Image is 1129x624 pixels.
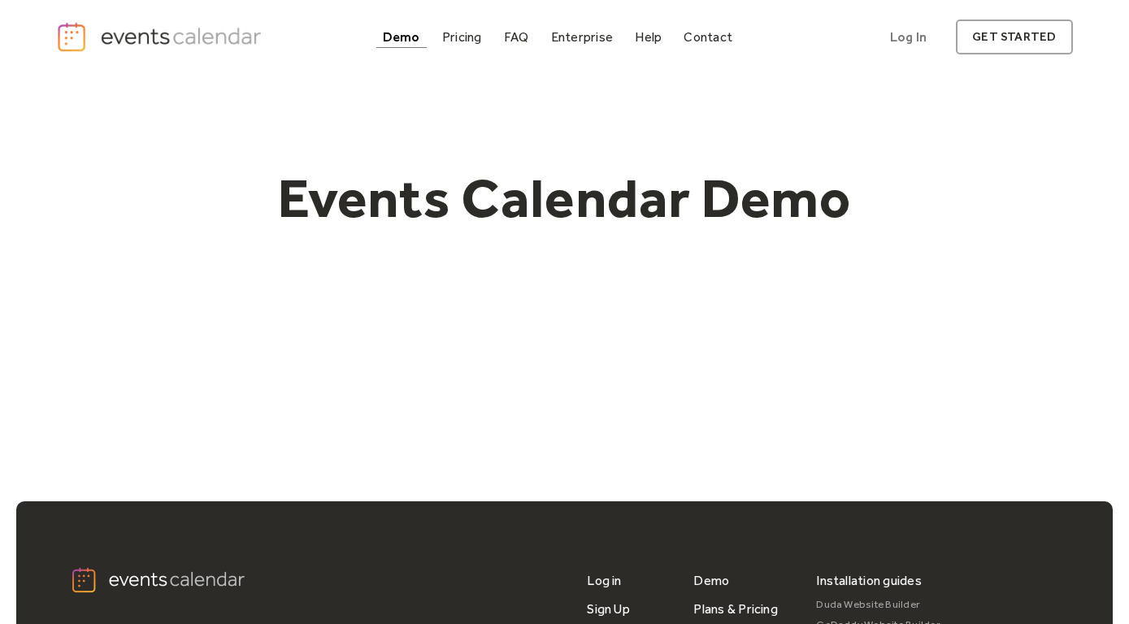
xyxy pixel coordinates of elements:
div: Pricing [442,32,482,41]
a: Duda Website Builder [816,595,940,615]
a: Demo [376,26,427,48]
a: Log In [874,19,943,54]
a: get started [956,19,1072,54]
a: FAQ [497,26,536,48]
div: Contact [684,32,732,41]
h1: Events Calendar Demo [253,165,877,232]
a: Sign Up [587,595,630,623]
a: Enterprise [545,26,619,48]
a: Plans & Pricing [693,595,778,623]
a: Pricing [436,26,489,48]
div: FAQ [504,32,529,41]
a: home [56,21,265,54]
a: Demo [693,566,729,595]
a: Log in [587,566,621,595]
a: Help [628,26,668,48]
div: Installation guides [816,566,922,595]
a: Contact [677,26,739,48]
div: Demo [383,32,420,41]
div: Help [635,32,662,41]
div: Enterprise [551,32,613,41]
